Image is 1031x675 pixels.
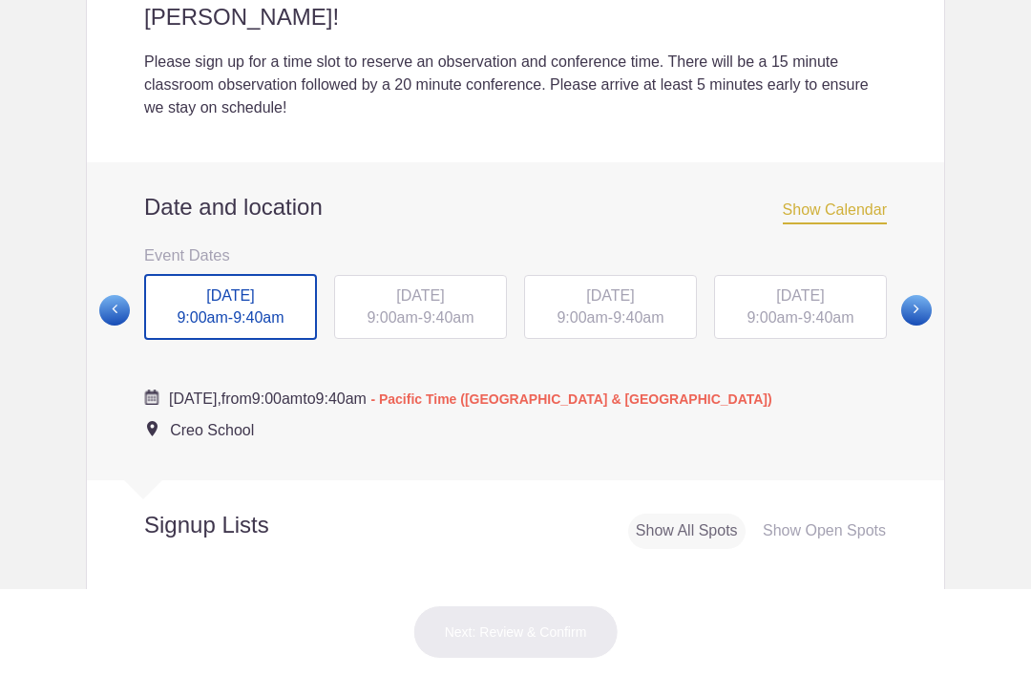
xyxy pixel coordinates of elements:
span: 9:00am [252,390,303,407]
span: [DATE] [776,287,824,304]
span: Creo School [170,422,254,438]
span: 9:00am [367,309,417,326]
div: - [524,275,697,340]
button: [DATE] 9:00am-9:40am [523,274,698,341]
button: [DATE] 9:00am-9:40am [143,273,318,342]
span: 9:00am [557,309,607,326]
div: - [714,275,887,340]
button: [DATE] 9:00am-9:40am [713,274,888,341]
span: [DATE] [396,287,444,304]
h2: Signup Lists [87,511,372,539]
span: 9:00am [747,309,797,326]
div: - [334,275,507,340]
span: [DATE] [206,287,254,304]
div: Show All Spots [628,514,746,549]
span: [DATE] [586,287,634,304]
button: Next: Review & Confirm [413,605,619,659]
span: Show Calendar [783,201,887,224]
div: Please sign up for a time slot to reserve an observation and conference time. There will be a 15 ... [144,51,887,119]
span: 9:40am [316,390,367,407]
img: Cal purple [144,390,159,405]
span: - Pacific Time ([GEOGRAPHIC_DATA] & [GEOGRAPHIC_DATA]) [370,391,771,407]
div: - [144,274,317,341]
span: 9:40am [803,309,853,326]
span: [DATE], [169,390,221,407]
img: Event location [147,421,158,436]
button: [DATE] 9:00am-9:40am [333,274,508,341]
h2: Date and location [144,193,887,221]
span: 9:40am [423,309,473,326]
span: 9:40am [233,309,284,326]
span: 9:40am [613,309,663,326]
span: from to [169,390,772,407]
div: Show Open Spots [755,514,894,549]
span: 9:00am [177,309,227,326]
h3: Event Dates [144,241,887,269]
